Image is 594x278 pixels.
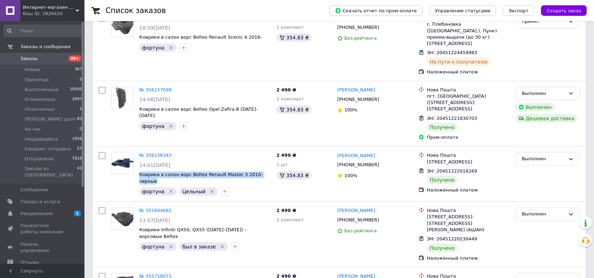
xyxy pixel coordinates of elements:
[77,116,82,122] span: 83
[427,236,478,241] span: ЭН: 20451220230449
[516,114,577,123] div: Дешевая доставка
[139,34,262,40] a: Коврики в салон ворс Beltex Renault Scenic 4 2016-
[182,189,206,194] span: Цельный
[20,211,52,217] span: Уведомления
[25,77,49,83] span: Принятые
[112,159,133,169] img: Фото товару
[509,8,529,13] span: Экспорт
[20,187,48,193] span: Сообщения
[72,156,82,162] span: 7616
[335,7,417,14] span: Скачать отчет по пром-оплате
[25,156,54,162] span: Отправлено
[337,162,379,167] span: [PHONE_NUMBER]
[112,211,133,227] img: Фото товару
[142,244,165,250] span: фортуна
[23,11,84,17] div: Ваш ID: 2826420
[345,35,377,41] span: Без рейтинга
[20,56,38,62] span: Заказы
[25,96,55,103] span: Отмененные
[427,123,458,131] div: Получено
[111,15,134,37] a: Фото товару
[20,199,60,205] span: Товары и услуги
[142,189,165,194] span: фортуна
[220,244,225,250] svg: Удалить метку
[277,162,289,167] span: 1 шт.
[427,87,511,93] div: Нова Пошта
[522,90,565,97] div: Выполнен
[337,217,379,222] span: [PHONE_NUMBER]
[168,123,174,129] svg: Удалить метку
[139,227,247,239] a: Коврики Infiniti QX50, QX55 ([DATE]–[DATE]) – ворсовые Beltex
[277,33,312,42] div: 354.83 ₴
[20,241,65,254] span: Панель управления
[427,214,511,233] div: [STREET_ADDRESS]: [STREET_ADDRESS][PERSON_NAME] (АШАН)
[277,171,312,180] div: 354.83 ₴
[111,152,134,175] a: Фото товару
[77,146,82,152] span: 57
[70,86,82,93] span: 10095
[25,86,58,93] span: Выполненные
[277,87,296,92] span: 2 490 ₴
[427,168,478,174] span: ЭН: 20451222016269
[142,123,165,129] span: фортуна
[522,18,565,25] div: Принят
[25,66,40,73] span: Новые
[139,172,263,184] a: Коврики в салон ворс Beltex Renault Master 3 2010- черные
[277,208,296,213] span: 2 490 ₴
[80,106,82,112] span: 1
[427,152,511,159] div: Нова Пошта
[80,77,82,83] span: 5
[345,107,358,112] span: 100%
[427,21,511,47] div: с. Плебановка ([GEOGRAPHIC_DATA].), Пункт приема-выдачи (до 30 кг): [STREET_ADDRESS]
[427,69,511,75] div: Наложенный платеж
[111,207,134,230] a: Фото товару
[427,255,511,261] div: Наложенный платеж
[139,106,258,118] a: Коврики в салон ворс Beltex Opel Zafira B [DATE]-[DATE]
[168,189,174,194] svg: Удалить метку
[25,136,58,142] span: Неудавшийся
[77,166,82,178] span: 41
[427,93,511,112] div: пгт. [GEOGRAPHIC_DATA] ([STREET_ADDRESS]: [STREET_ADDRESS]
[516,103,554,111] div: Выплачен
[75,66,82,73] span: 367
[209,189,215,194] svg: Удалить метку
[139,87,172,92] a: № 356157699
[547,8,581,13] span: Создать заказ
[25,146,71,152] span: Ожидает отправки
[142,45,165,51] span: фортуна
[23,4,76,11] span: Интернет-магазин "Автомечта"
[182,244,216,250] span: был в заказе
[337,207,375,214] a: [PERSON_NAME]
[277,96,304,102] span: 1 комплект
[427,116,478,121] span: ЭН: 20451221830703
[522,155,565,163] div: Выполнен
[74,211,81,216] span: 1
[80,126,82,132] span: 0
[427,187,511,193] div: Наложенный платеж
[25,166,77,178] span: Заказы из [GEOGRAPHIC_DATA]
[72,96,82,103] span: 2097
[427,50,478,55] span: ЭН: 20451224459983
[430,5,496,16] button: Управление статусами
[427,207,511,214] div: Нова Пошта
[541,5,587,16] button: Создать заказ
[277,25,304,30] span: 1 комплект
[20,44,70,50] span: Заказы и сообщения
[168,45,174,51] svg: Удалить метку
[111,87,134,109] a: Фото товару
[72,136,82,142] span: 1956
[168,244,174,250] svg: Удалить метку
[139,218,170,223] span: 13:57[DATE]
[112,18,133,34] img: Фото товару
[25,126,40,132] span: На чек
[345,228,377,233] span: Без рейтинга
[69,56,81,62] span: 99+
[139,153,172,158] a: № 356156343
[345,173,358,178] span: 100%
[106,6,166,15] h1: Список заказов
[4,25,83,37] input: Поиск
